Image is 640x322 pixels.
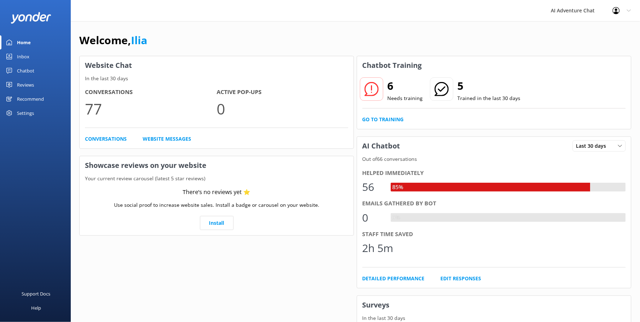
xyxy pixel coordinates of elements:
[114,201,319,209] p: Use social proof to increase website sales. Install a badge or carousel on your website.
[388,94,423,102] p: Needs training
[17,49,29,64] div: Inbox
[576,142,611,150] span: Last 30 days
[17,64,34,78] div: Chatbot
[200,216,234,230] a: Install
[17,92,44,106] div: Recommend
[80,175,354,182] p: Your current review carousel (latest 5 star reviews)
[357,56,427,75] h3: Chatbot Training
[357,155,631,163] p: Out of 66 conversations
[85,135,127,143] a: Conversations
[357,137,406,155] h3: AI Chatbot
[441,275,481,282] a: Edit Responses
[357,314,631,322] p: In the last 30 days
[362,178,384,195] div: 56
[85,97,217,121] p: 77
[458,77,521,94] h2: 5
[357,296,631,314] h3: Surveys
[217,97,348,121] p: 0
[362,199,626,208] div: Emails gathered by bot
[85,88,217,97] h4: Conversations
[80,75,354,82] p: In the last 30 days
[17,35,31,49] div: Home
[31,301,41,315] div: Help
[17,106,34,120] div: Settings
[131,33,147,47] a: Ilia
[80,156,354,175] h3: Showcase reviews on your website
[362,275,425,282] a: Detailed Performance
[183,188,251,197] div: There’s no reviews yet ⭐
[388,77,423,94] h2: 6
[362,169,626,178] div: Helped immediately
[22,287,51,301] div: Support Docs
[458,94,521,102] p: Trained in the last 30 days
[11,12,51,24] img: yonder-white-logo.png
[391,213,402,222] div: 0%
[391,183,405,192] div: 85%
[79,32,147,49] h1: Welcome,
[217,88,348,97] h4: Active Pop-ups
[362,230,626,239] div: Staff time saved
[362,116,404,123] a: Go to Training
[362,240,394,257] div: 2h 5m
[17,78,34,92] div: Reviews
[143,135,191,143] a: Website Messages
[362,209,384,226] div: 0
[80,56,354,75] h3: Website Chat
